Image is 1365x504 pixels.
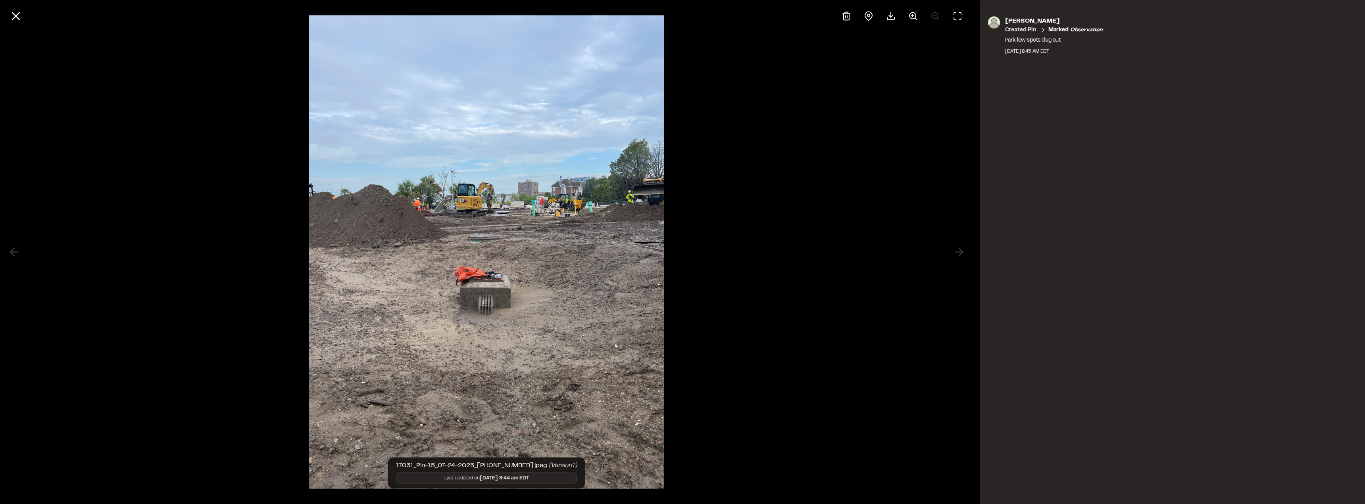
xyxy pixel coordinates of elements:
[1048,25,1103,34] p: Marked
[6,6,25,25] button: Close modal
[988,16,1000,29] img: photo
[1005,25,1036,34] p: Created Pin
[859,6,878,25] div: View pin on map
[1005,36,1103,44] p: Park low spots dug out
[1005,48,1103,55] div: [DATE] 8:45 AM EDT
[1070,27,1103,32] em: observation
[1005,16,1103,25] p: [PERSON_NAME]
[904,6,923,25] button: Zoom in
[309,7,664,497] img: file
[948,6,967,25] button: Toggle Fullscreen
